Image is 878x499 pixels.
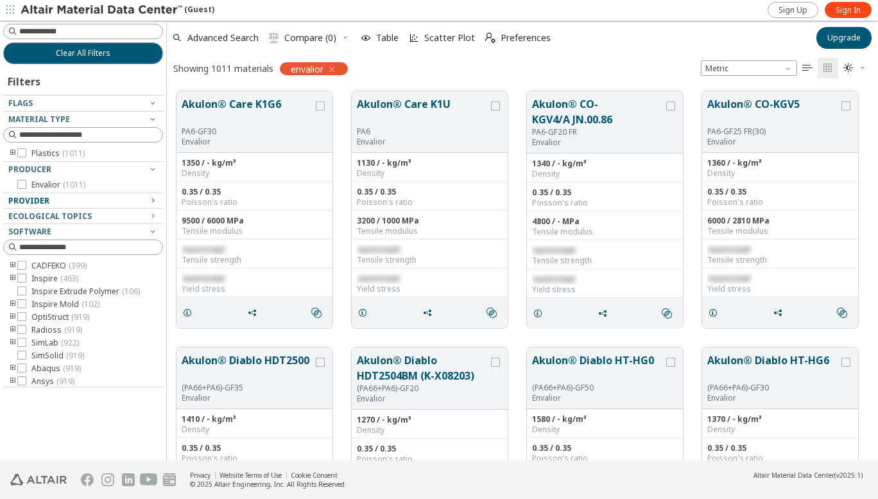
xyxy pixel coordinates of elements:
button: Similar search [831,300,858,326]
span: Clear All Filters [56,48,110,58]
div: 1360 / - kg/m³ [707,158,853,168]
span: restricted [182,244,224,255]
button: Details [702,300,729,326]
i:  [486,308,497,318]
a: Sign Up [768,2,818,18]
p: Envalior [182,137,313,147]
i: toogle group [8,299,17,310]
span: restricted [532,245,574,256]
div: (PA66+PA6)-GF30 [707,383,839,393]
div: (PA66+PA6)-GF35 [182,383,313,393]
button: Share [592,301,619,326]
div: 1410 / - kg/m³ [182,414,327,425]
i:  [269,33,279,43]
span: Plastics [31,148,85,159]
span: envalior [291,63,323,74]
span: Material Type [8,114,70,125]
span: Abaqus [31,363,81,374]
i:  [485,33,495,43]
button: Similar search [481,300,508,326]
div: (PA66+PA6)-GF50 [532,383,664,393]
i: toogle group [8,261,17,271]
div: (Guest) [21,4,214,17]
span: Sign In [836,5,861,15]
p: Envalior [532,393,664,403]
span: Producer [8,164,51,175]
div: 0.35 / 0.35 [182,443,327,453]
button: Tile View [818,58,838,78]
span: ( 106 ) [122,286,140,297]
i: toogle group [8,338,17,348]
a: Privacy [190,471,211,480]
div: 1370 / - kg/m³ [707,414,853,425]
span: restricted [707,273,750,284]
span: Inspire Extrude Polymer [31,286,140,297]
i: toogle group [8,148,17,159]
i: toogle group [8,376,17,387]
button: Share [241,300,268,326]
span: Provider [8,195,49,206]
button: Similar search [656,301,683,326]
div: Tensile modulus [532,227,678,237]
div: Tensile modulus [357,226,503,236]
span: OptiStruct [31,312,89,322]
div: Poisson's ratio [532,453,678,464]
button: Table View [797,58,818,78]
div: 1350 / - kg/m³ [182,158,327,168]
div: Density [532,425,678,435]
div: Poisson's ratio [182,453,327,464]
div: 3200 / 1000 MPa [357,216,503,226]
div: 0.35 / 0.35 [182,187,327,197]
img: Altair Material Data Center [21,4,184,17]
span: ( 919 ) [56,376,74,387]
button: Akulon® Diablo HT-HG0 [532,353,664,383]
div: Tensile strength [182,255,327,265]
span: Sign Up [779,5,807,15]
div: Tensile strength [532,256,678,266]
div: Density [357,425,503,435]
div: Yield stress [532,285,678,295]
button: Software [3,224,163,240]
span: Flags [8,98,33,109]
span: Preferences [501,33,551,42]
span: restricted [707,244,750,255]
span: Inspire Mold [31,299,99,310]
div: © 2025 Altair Engineering, Inc. All Rights Reserved. [190,480,347,489]
button: Akulon® Diablo HDT2500 [182,353,313,383]
a: Website Terms of Use [219,471,282,480]
i:  [802,63,813,73]
button: Akulon® CO-KGV4/A JN.00.86 [532,96,664,127]
button: Provider [3,193,163,209]
div: 0.35 / 0.35 [532,188,678,198]
div: 0.35 / 0.35 [532,443,678,453]
span: CADFEKO [31,261,87,271]
div: Tensile strength [707,255,853,265]
div: 0.35 / 0.35 [707,443,853,453]
button: Producer [3,162,163,177]
div: 6000 / 2810 MPa [707,216,853,226]
span: ( 399 ) [69,260,87,271]
p: Envalior [707,393,839,403]
p: Envalior [357,137,488,147]
div: Tensile modulus [707,226,853,236]
span: SimLab [31,338,79,348]
div: Showing 1011 materials [173,62,273,74]
div: grid [167,82,878,461]
div: 1130 / - kg/m³ [357,158,503,168]
span: ( 922 ) [61,337,79,348]
p: Envalior [182,393,313,403]
button: Similar search [306,300,332,326]
div: 1340 / - kg/m³ [532,159,678,169]
span: ( 919 ) [64,324,82,335]
span: Scatter Plot [424,33,475,42]
i:  [837,308,847,318]
span: ( 102 ) [82,299,99,310]
div: (PA66+PA6)-GF20 [357,383,488,394]
div: 4800 / - MPa [532,216,678,227]
p: Envalior [357,394,488,404]
div: Density [532,169,678,179]
i:  [823,63,833,73]
span: Envalior [31,180,85,190]
button: Theme [838,58,872,78]
span: ( 919 ) [66,350,84,361]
